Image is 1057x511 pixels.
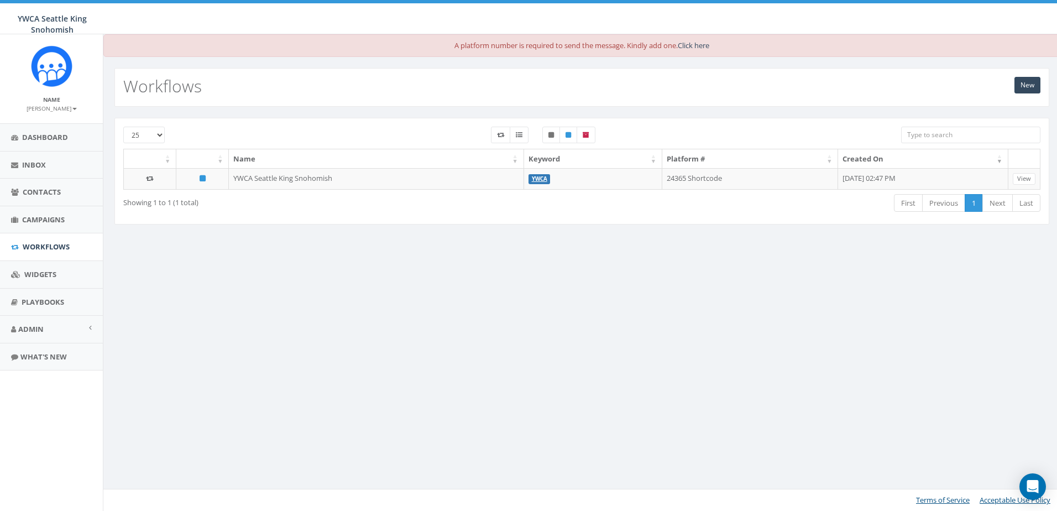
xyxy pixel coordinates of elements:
[662,168,838,189] td: 24365 Shortcode
[559,127,577,143] label: Published
[22,215,65,225] span: Campaigns
[229,168,524,189] td: YWCA Seattle King Snohomish
[27,105,77,112] small: [PERSON_NAME]
[22,132,68,142] span: Dashboard
[124,149,176,169] th: : activate to sort column ascending
[31,45,72,87] img: Rally_Corp_Icon_1.png
[22,297,64,307] span: Playbooks
[18,324,44,334] span: Admin
[678,40,709,50] a: Click here
[1013,173,1035,185] a: View
[491,127,510,143] label: Workflow
[229,149,524,169] th: Name: activate to sort column ascending
[1014,77,1040,93] a: New
[176,149,229,169] th: : activate to sort column ascending
[916,495,970,505] a: Terms of Service
[532,175,547,182] a: YWCA
[23,242,70,252] span: Workflows
[510,127,528,143] label: Menu
[24,269,56,279] span: Widgets
[577,127,595,143] label: Archived
[838,168,1008,189] td: [DATE] 02:47 PM
[524,149,662,169] th: Keyword: activate to sort column ascending
[922,194,965,212] a: Previous
[838,149,1008,169] th: Created On: activate to sort column ascending
[123,193,496,208] div: Showing 1 to 1 (1 total)
[1012,194,1040,212] a: Last
[22,160,46,170] span: Inbox
[901,127,1040,143] input: Type to search
[27,103,77,113] a: [PERSON_NAME]
[43,96,60,103] small: Name
[980,495,1050,505] a: Acceptable Use Policy
[20,352,67,362] span: What's New
[894,194,923,212] a: First
[23,187,61,197] span: Contacts
[965,194,983,212] a: 1
[200,175,206,182] i: Published
[123,77,202,95] h2: Workflows
[662,149,838,169] th: Platform #: activate to sort column ascending
[542,127,560,143] label: Unpublished
[18,13,87,35] span: YWCA Seattle King Snohomish
[982,194,1013,212] a: Next
[1019,473,1046,500] div: Open Intercom Messenger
